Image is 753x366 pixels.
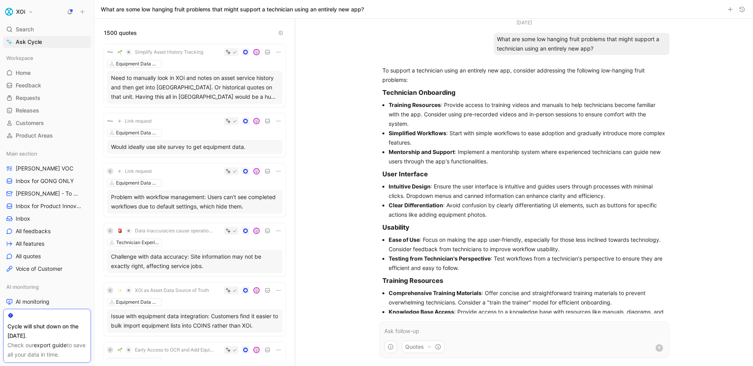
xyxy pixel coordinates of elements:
button: Link request [115,116,155,126]
a: [PERSON_NAME] - To Process [3,188,91,199]
div: What are some low hanging fruit problems that might support a technician using an entirely new app? [494,33,669,55]
a: Inbox [3,213,91,225]
div: Problem with workflow management: Users can't see completed workflows due to default settings, wh... [111,192,278,211]
img: avatar [254,288,259,293]
span: Inbox for Product Innovation Product Area [16,202,83,210]
li: : Focus on making the app user-friendly, especially for those less inclined towards technology. C... [389,235,666,254]
h1: XOi [16,8,25,15]
img: 🚨 [118,228,122,233]
button: 🚨Data inaccuracies cause operational inefficiencies [115,226,217,236]
a: Inbox for GONG ONLY [3,175,91,187]
strong: Comprehensive Training Materials [389,290,482,296]
li: : Offer concise and straightforward training materials to prevent overwhelming technicians. Consi... [389,288,666,307]
span: Feedback [16,82,41,89]
img: logo [107,118,113,124]
a: [PERSON_NAME] VOC [3,163,91,174]
a: export guide [34,342,67,348]
a: All feedbacks [3,225,91,237]
span: Ask Cycle [16,37,42,47]
a: AI monitoring [3,296,91,308]
span: Workspace [6,54,33,62]
div: Need to manually look in XOi and notes on asset service history and then get into [GEOGRAPHIC_DAT... [111,73,278,101]
strong: Simplified Workflows [389,130,446,136]
a: Inbox for Product Innovation Product Area [3,200,91,212]
div: AI monitoringAI monitoringQuotes to linkQuotes to verifyRequests to verify [3,281,91,345]
li: : Ensure the user interface is intuitive and guides users through processes with minimal clicks. ... [389,182,666,201]
a: All quotes [3,250,91,262]
img: 🌱 [118,50,122,54]
img: logo [107,49,113,55]
div: Equipment Data Management [116,298,160,306]
li: : Provide access to a knowledge base with resources like manuals, diagrams, and previous site his... [389,307,666,326]
img: 🌱 [118,348,122,352]
div: C [107,168,113,174]
a: All features [3,238,91,250]
a: Feedback [3,80,91,91]
h3: Technician Onboarding [382,88,666,97]
div: Cycle will shut down on the [DATE]. [7,322,87,341]
img: avatar [254,169,259,174]
span: XOi as Asset Data Source of Truth [135,287,209,294]
strong: Mentorship and Support [389,149,455,155]
button: 🌱Early Access to OCR and Add Equipment Features [115,345,217,355]
div: Workspace [3,52,91,64]
li: : Test workflows from a technician's perspective to ensure they are efficient and easy to follow. [389,254,666,273]
div: [DATE] [517,19,532,27]
span: All features [16,240,44,248]
li: : Start with simple workflows to ease adoption and gradually introduce more complex features. [389,129,666,147]
span: Inbox [16,215,30,223]
span: Customers [16,119,44,127]
div: Equipment Data Management [116,129,160,137]
span: Data inaccuracies cause operational inefficiencies [135,228,214,234]
span: Product Areas [16,132,53,140]
span: Main section [6,150,37,158]
a: Releases [3,105,91,116]
span: Early Access to OCR and Add Equipment Features [135,347,214,353]
span: Voice of Customer [16,265,62,273]
div: Equipment Data Management [116,179,160,187]
button: Link request [115,167,155,176]
div: Technician Experience & Interface [116,239,160,246]
div: Issue with equipment data integration: Customers find it easier to bulk import equipment lists in... [111,312,278,330]
div: C [107,347,113,353]
button: XOiXOi [3,6,35,17]
span: Simplify Asset History Tracking [135,49,203,55]
span: All feedbacks [16,227,51,235]
strong: Testing from Technician's Perspective [389,255,491,262]
span: All quotes [16,252,41,260]
a: Customers [3,117,91,129]
span: [PERSON_NAME] VOC [16,165,73,172]
span: Releases [16,107,39,114]
span: Search [16,25,34,34]
strong: Clear Differentiation [389,202,443,208]
div: AI monitoring [3,281,91,293]
div: Main section [3,148,91,159]
img: avatar [254,228,259,234]
button: Quotes [402,341,445,353]
a: Ask Cycle [3,36,91,48]
strong: Training Resources [389,101,441,108]
div: C [107,228,113,234]
h3: Usability [382,223,666,232]
div: Main section[PERSON_NAME] VOCInbox for GONG ONLY[PERSON_NAME] - To ProcessInbox for Product Innov... [3,148,91,275]
button: ✨XOi as Asset Data Source of Truth [115,286,212,295]
p: To support a technician using an entirely new app, consider addressing the following low-hanging ... [382,66,666,85]
span: Link request [125,118,152,124]
span: Requests [16,94,40,102]
span: [PERSON_NAME] - To Process [16,190,81,197]
button: 🌱Simplify Asset History Tracking [115,47,206,57]
span: Inbox for GONG ONLY [16,177,74,185]
span: Link request [125,168,152,174]
a: Product Areas [3,130,91,141]
div: Would ideally use site survey to get equipment data. [111,142,278,152]
div: C [107,287,113,294]
img: avatar [254,348,259,353]
li: : Provide access to training videos and manuals to help technicians become familiar with the app.... [389,100,666,129]
strong: Ease of Use [389,236,420,243]
span: 1500 quotes [104,28,137,38]
li: : Avoid confusion by clearly differentiating UI elements, such as buttons for specific actions li... [389,201,666,219]
img: ✨ [118,288,122,293]
h3: User Interface [382,169,666,179]
div: Equipment Data Management [116,60,160,68]
h1: What are some low hanging fruit problems that might support a technician using an entirely new app? [101,5,364,13]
